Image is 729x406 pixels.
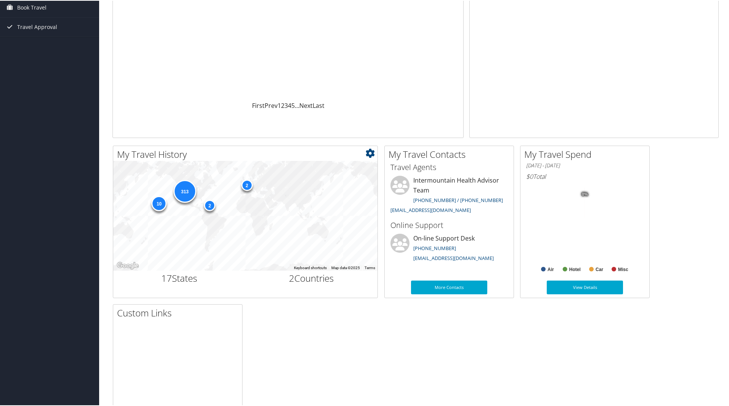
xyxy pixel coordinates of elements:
div: 313 [173,179,196,202]
a: Next [299,101,313,109]
li: On-line Support Desk [387,233,512,264]
h6: [DATE] - [DATE] [526,161,644,168]
h2: My Travel Contacts [389,147,514,160]
span: Map data ©2025 [331,265,360,269]
a: [EMAIL_ADDRESS][DOMAIN_NAME] [390,206,471,213]
li: Intermountain Health Advisor Team [387,175,512,216]
tspan: 0% [582,191,588,196]
a: Terms (opens in new tab) [364,265,375,269]
a: Prev [265,101,278,109]
h3: Travel Agents [390,161,508,172]
a: First [252,101,265,109]
h2: My Travel Spend [524,147,649,160]
a: 2 [281,101,284,109]
span: 2 [289,271,294,284]
img: Google [115,260,140,270]
text: Air [548,266,554,271]
span: Travel Approval [17,17,57,36]
text: Hotel [569,266,581,271]
div: 10 [151,195,167,210]
div: 2 [241,179,252,190]
a: 5 [291,101,295,109]
span: $0 [526,172,533,180]
h2: My Travel History [117,147,377,160]
a: 3 [284,101,288,109]
h3: Online Support [390,219,508,230]
a: [PHONE_NUMBER] [413,244,456,251]
button: Keyboard shortcuts [294,265,327,270]
span: … [295,101,299,109]
a: Last [313,101,324,109]
a: Open this area in Google Maps (opens a new window) [115,260,140,270]
text: Misc [618,266,628,271]
a: 1 [278,101,281,109]
h2: Countries [251,271,372,284]
h2: States [119,271,240,284]
a: View Details [547,280,623,294]
text: Car [596,266,603,271]
a: [PHONE_NUMBER] / [PHONE_NUMBER] [413,196,503,203]
div: 2 [204,199,215,210]
a: [EMAIL_ADDRESS][DOMAIN_NAME] [413,254,494,261]
a: 4 [288,101,291,109]
a: More Contacts [411,280,487,294]
h2: Custom Links [117,306,242,319]
span: 17 [161,271,172,284]
h6: Total [526,172,644,180]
